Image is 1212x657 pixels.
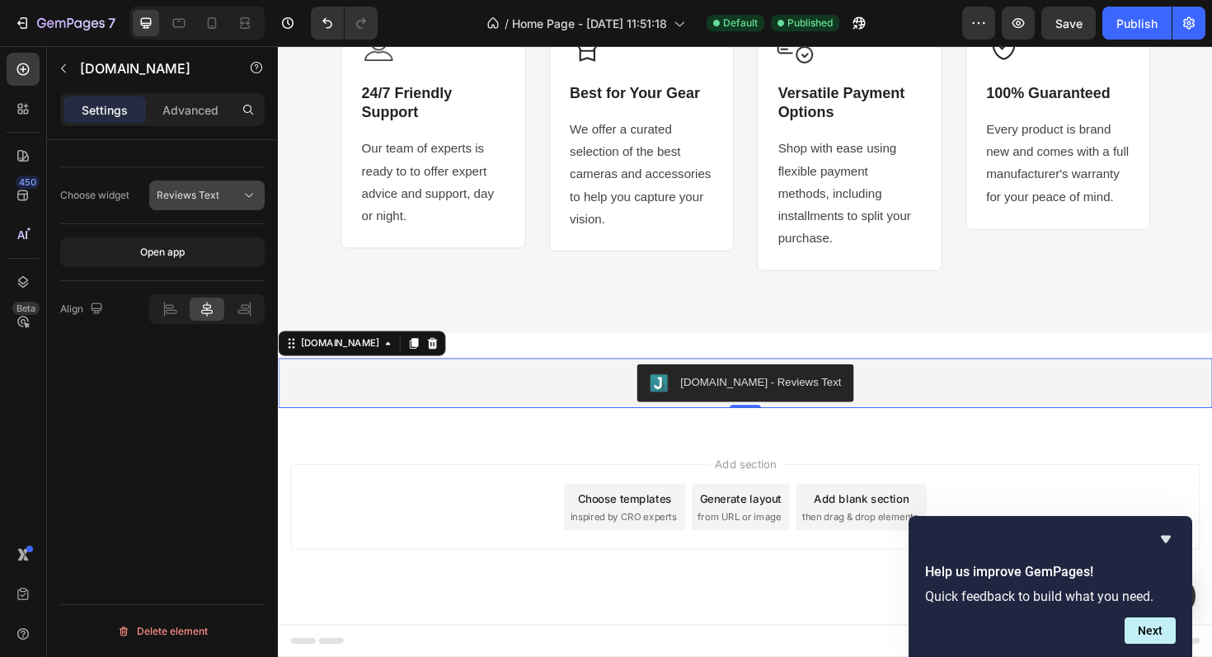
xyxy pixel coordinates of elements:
[787,16,833,31] span: Published
[1156,529,1176,549] button: Hide survey
[723,16,758,31] span: Default
[60,618,265,645] button: Delete element
[162,101,218,119] p: Advanced
[80,59,220,78] p: Judge.me
[1055,16,1083,31] span: Save
[750,77,902,171] p: Every product is brand new and comes with a full manufacturer's warranty for your peace of mind.
[393,347,413,367] img: Judgeme.png
[749,39,904,63] h3: 100% Guaranteed
[317,471,417,488] div: Choose templates
[925,562,1176,582] h2: Help us improve GemPages!
[149,181,265,210] button: Reviews Text
[447,471,533,488] div: Generate layout
[456,434,534,451] span: Add section
[309,77,461,195] p: We offer a curated selection of the best cameras and accessories to help you capture your vision.
[555,491,678,506] span: then drag & drop elements
[140,245,185,260] div: Open app
[426,347,597,364] div: [DOMAIN_NAME] - Reviews Text
[12,302,40,315] div: Beta
[117,622,208,641] div: Delete element
[505,15,509,32] span: /
[380,337,610,377] button: Judge.me - Reviews Text
[60,237,265,267] button: Open app
[1125,617,1176,644] button: Next question
[444,491,533,506] span: from URL or image
[108,13,115,33] p: 7
[157,189,219,201] span: Reviews Text
[925,529,1176,644] div: Help us improve GemPages!
[529,97,681,216] p: Shop with ease using flexible payment methods, including installments to split your purchase.
[311,7,378,40] div: Undo/Redo
[21,307,110,322] div: [DOMAIN_NAME]
[7,7,123,40] button: 7
[82,101,128,119] p: Settings
[1041,7,1096,40] button: Save
[528,39,683,82] h3: Versatile Payment Options
[309,491,422,506] span: inspired by CRO experts
[1116,15,1158,32] div: Publish
[60,298,106,321] div: Align
[1102,7,1172,40] button: Publish
[60,188,129,203] div: Choose widget
[925,589,1176,604] p: Quick feedback to build what you need.
[16,176,40,189] div: 450
[567,471,668,488] div: Add blank section
[278,46,1212,657] iframe: Design area
[512,15,667,32] span: Home Page - [DATE] 11:51:18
